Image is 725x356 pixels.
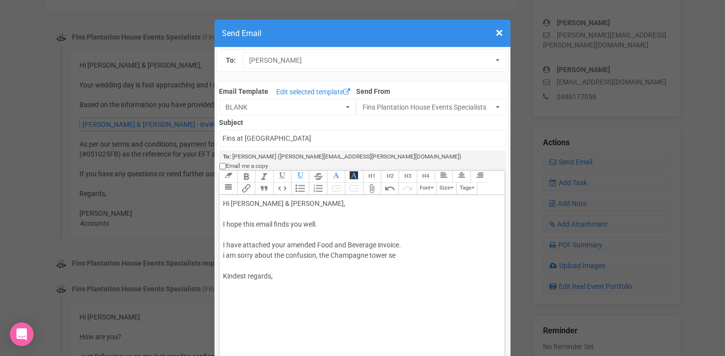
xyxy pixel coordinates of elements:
span: Fins Plantation House Events Specialists [362,102,493,112]
button: Size [436,183,456,195]
button: Heading 2 [381,171,399,183]
button: Font [417,183,436,195]
button: Clear Formatting at cursor [219,171,237,183]
h4: Send Email [222,27,503,40]
button: Decrease Level [327,183,345,195]
button: Attach Files [363,183,381,195]
button: Align Justified [219,183,237,195]
button: Align Center [452,171,470,183]
span: H3 [404,173,411,179]
button: Heading 3 [399,171,416,183]
label: Subject [219,116,506,127]
button: Strikethrough [309,171,326,183]
span: [PERSON_NAME] ([PERSON_NAME][EMAIL_ADDRESS][PERSON_NAME][DOMAIN_NAME]) [232,153,461,160]
span: Email me a copy [226,162,268,170]
button: Font Background [345,171,362,183]
button: Tags [456,183,477,195]
button: Align Right [471,171,488,183]
button: Numbers [309,183,326,195]
span: H2 [387,173,394,179]
span: × [496,25,503,41]
button: Heading 1 [363,171,381,183]
div: Hi [PERSON_NAME] & [PERSON_NAME], I hope this email finds you well. I have attached your amended ... [223,198,497,302]
span: H4 [422,173,429,179]
span: H1 [368,173,375,179]
button: Link [237,183,255,195]
button: Font Colour [327,171,345,183]
span: [PERSON_NAME] [249,55,493,65]
button: Quote [255,183,273,195]
strong: To: [223,153,231,160]
span: BLANK [225,102,343,112]
button: Underline [273,171,291,183]
button: Undo [381,183,399,195]
label: Send From [356,84,506,96]
button: Code [273,183,291,195]
label: Email Template [219,86,268,96]
button: Increase Level [345,183,362,195]
button: Bullets [291,183,309,195]
button: Underline Colour [291,171,309,183]
button: Redo [399,183,416,195]
label: To: [226,55,236,66]
div: Open Intercom Messenger [10,322,34,346]
button: Italic [255,171,273,183]
button: Align Left [435,171,452,183]
a: Edit selected template [274,86,353,99]
button: Bold [237,171,255,183]
button: Heading 4 [417,171,435,183]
